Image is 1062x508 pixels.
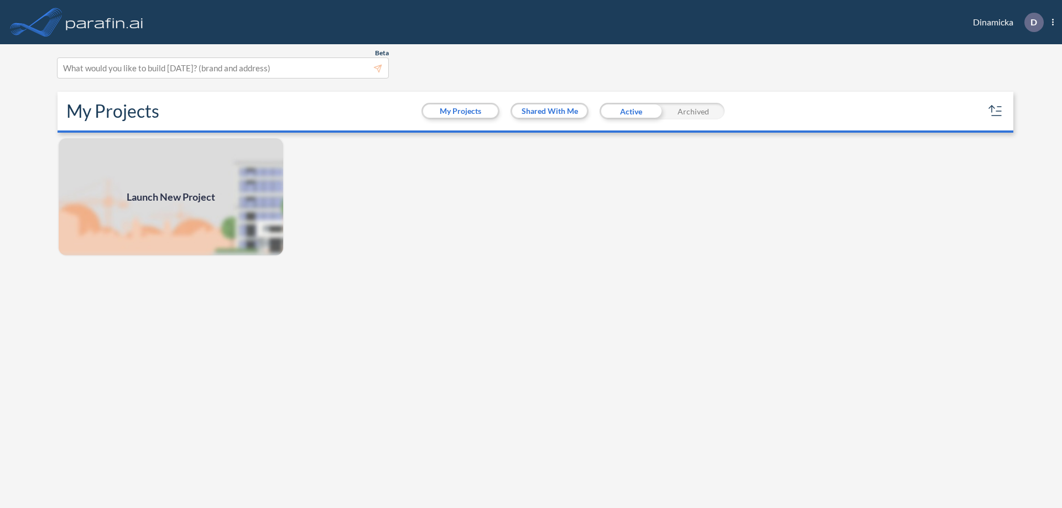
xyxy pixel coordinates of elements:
[662,103,725,119] div: Archived
[600,103,662,119] div: Active
[58,137,284,256] img: add
[512,104,587,118] button: Shared With Me
[66,101,159,122] h2: My Projects
[956,13,1054,32] div: Dinamicka
[58,137,284,256] a: Launch New Project
[127,190,215,205] span: Launch New Project
[1030,17,1037,27] p: D
[423,104,498,118] button: My Projects
[64,11,145,33] img: logo
[375,49,389,57] span: Beta
[987,102,1004,120] button: sort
